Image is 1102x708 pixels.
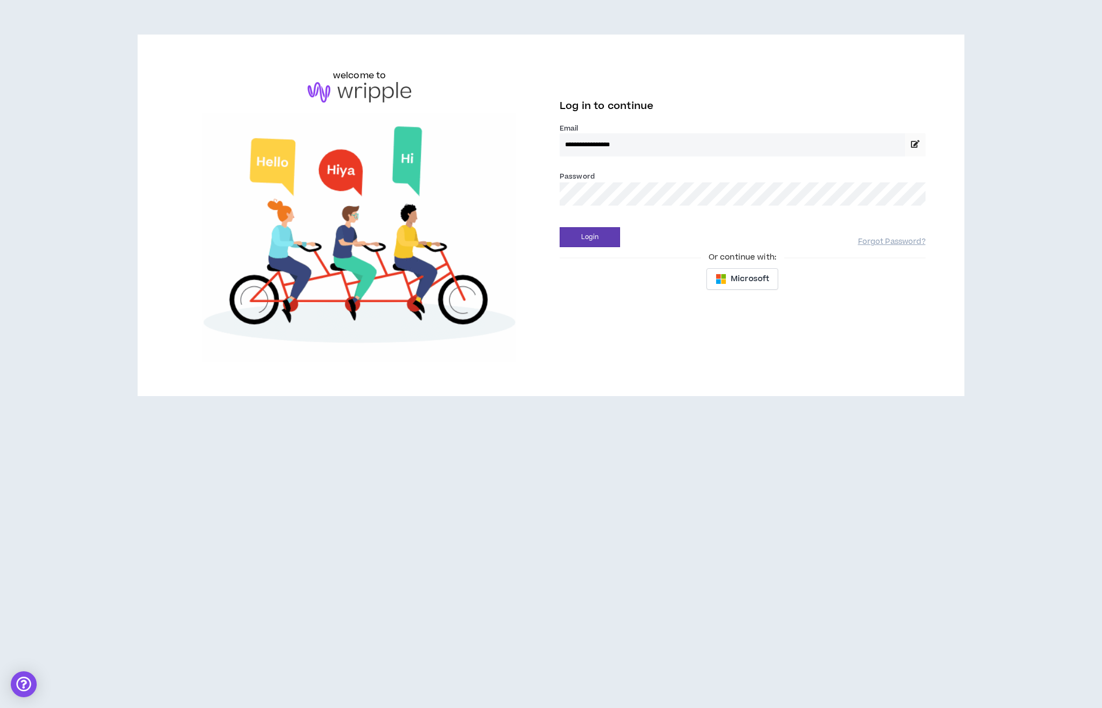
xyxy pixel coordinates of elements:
img: Welcome to Wripple [176,113,542,362]
button: Microsoft [706,268,778,290]
img: logo-brand.png [308,82,411,103]
button: Login [560,227,620,247]
div: Open Intercom Messenger [11,671,37,697]
span: Log in to continue [560,99,654,113]
span: Microsoft [731,273,769,285]
a: Forgot Password? [858,237,926,247]
span: Or continue with: [701,251,784,263]
h6: welcome to [333,69,386,82]
label: Email [560,124,926,133]
label: Password [560,172,595,181]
